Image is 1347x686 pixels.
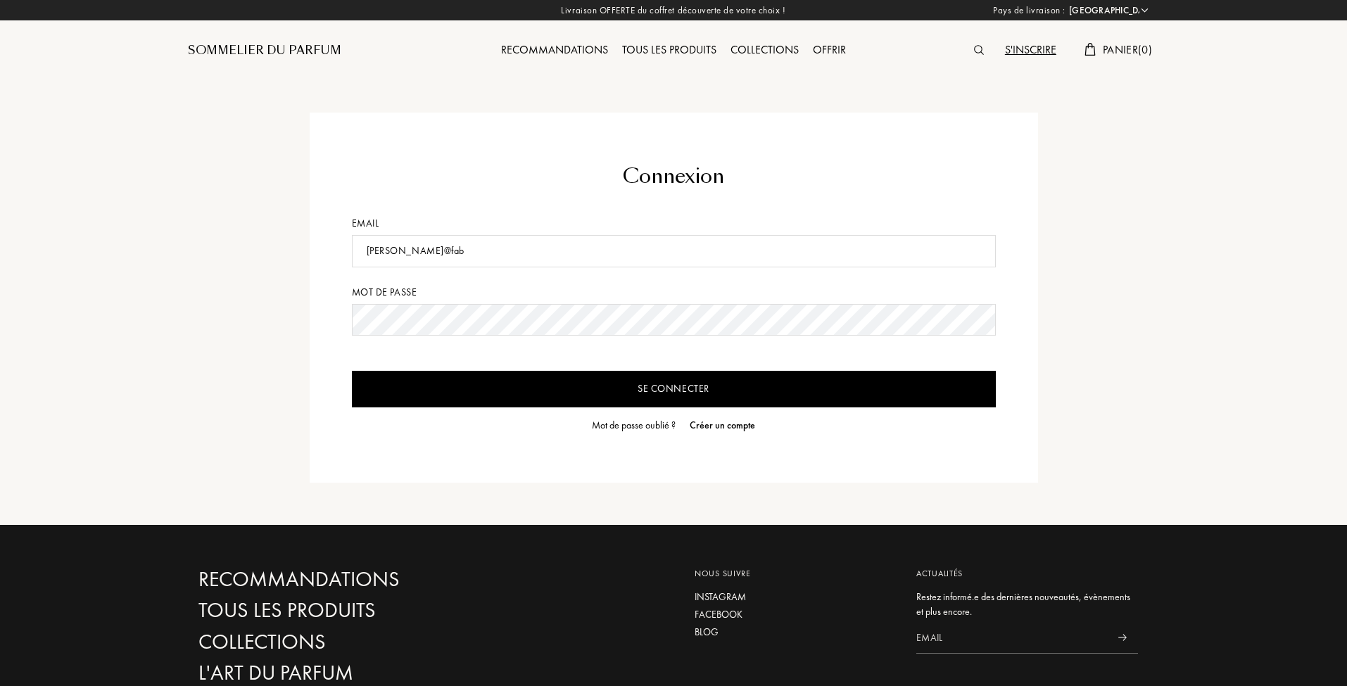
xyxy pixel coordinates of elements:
a: Instagram [695,590,895,604]
div: Nous suivre [695,567,895,580]
span: Panier ( 0 ) [1103,42,1152,57]
a: Collections [723,42,806,57]
img: news_send.svg [1118,634,1127,641]
div: Recommandations [494,42,615,60]
a: Collections [198,630,501,654]
a: S'inscrire [998,42,1063,57]
div: Restez informé.e des dernières nouveautés, évènements et plus encore. [916,590,1138,619]
a: L'Art du Parfum [198,661,501,685]
div: Email [352,216,996,231]
a: Recommandations [494,42,615,57]
a: Offrir [806,42,853,57]
img: search_icn.svg [974,45,984,55]
a: Facebook [695,607,895,622]
a: Blog [695,625,895,640]
div: S'inscrire [998,42,1063,60]
a: Tous les produits [198,598,501,623]
a: Recommandations [198,567,501,592]
div: Offrir [806,42,853,60]
div: Actualités [916,567,1138,580]
a: Créer un compte [683,418,755,433]
img: cart.svg [1084,43,1096,56]
div: Collections [723,42,806,60]
div: Mot de passe oublié ? [592,418,676,433]
input: Se connecter [352,371,996,407]
input: Email [916,622,1106,654]
div: Tous les produits [615,42,723,60]
div: Connexion [352,162,996,191]
div: Créer un compte [690,418,755,433]
a: Tous les produits [615,42,723,57]
input: Email [352,235,996,267]
a: Sommelier du Parfum [188,42,341,59]
div: Mot de passe [352,285,996,300]
span: Pays de livraison : [993,4,1065,18]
